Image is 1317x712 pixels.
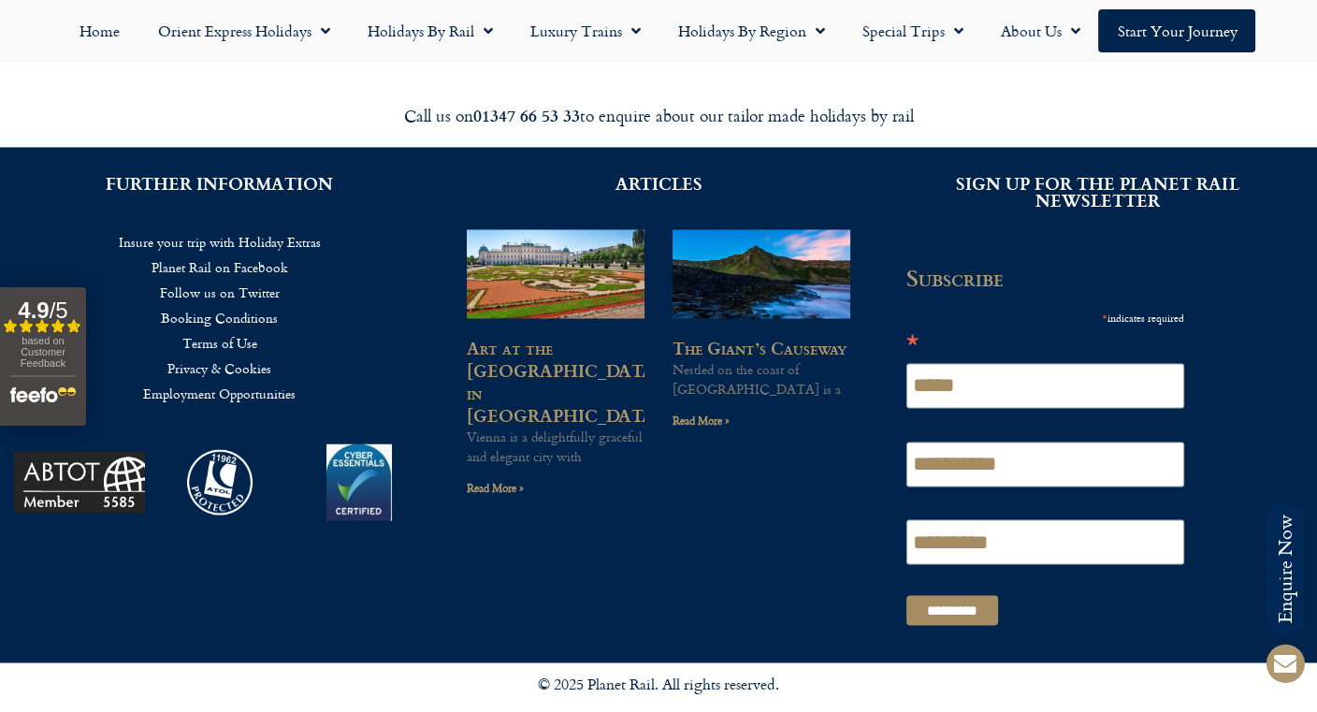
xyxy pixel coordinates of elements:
[28,229,411,406] nav: Menu
[673,412,730,429] a: Read more about The Giant’s Causeway
[843,9,981,52] a: Special Trips
[658,9,843,52] a: Holidays by Region
[906,265,1196,291] h2: Subscribe
[138,9,348,52] a: Orient Express Holidays
[467,479,524,497] a: Read more about Art at the Belvedere Palace in Vienna
[511,9,658,52] a: Luxury Trains
[467,427,644,466] p: Vienna is a delightfully graceful and elegant city with
[906,175,1289,209] h2: SIGN UP FOR THE PLANET RAIL NEWSLETTER
[28,381,411,406] a: Employment Opportunities
[28,229,411,254] a: Insure your trip with Holiday Extras
[125,672,1192,696] p: © 2025 Planet Rail. All rights reserved.
[28,305,411,330] a: Booking Conditions
[28,330,411,356] a: Terms of Use
[61,9,138,52] a: Home
[28,175,411,192] h2: FURTHER INFORMATION
[467,175,849,192] h2: ARTICLES
[1098,9,1255,52] a: Start your Journey
[673,359,850,399] p: Nestled on the coast of [GEOGRAPHIC_DATA] is a
[981,9,1098,52] a: About Us
[28,254,411,280] a: Planet Rail on Facebook
[28,280,411,305] a: Follow us on Twitter
[673,335,847,360] a: The Giant’s Causeway
[28,356,411,381] a: Privacy & Cookies
[906,305,1185,328] div: indicates required
[467,335,661,428] a: Art at the [GEOGRAPHIC_DATA] in [GEOGRAPHIC_DATA]
[473,103,580,127] strong: 01347 66 53 33
[135,105,1182,126] div: Call us on to enquire about our tailor made holidays by rail
[348,9,511,52] a: Holidays by Rail
[9,9,1308,52] nav: Menu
